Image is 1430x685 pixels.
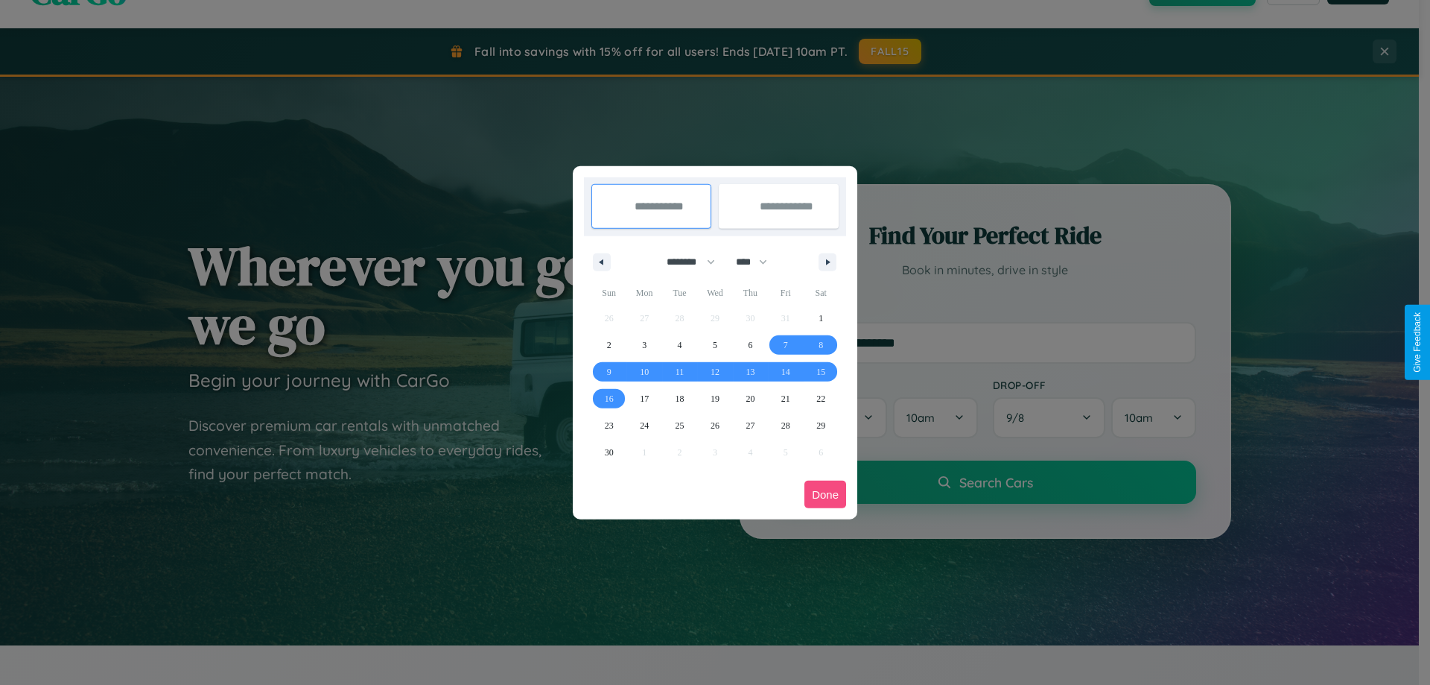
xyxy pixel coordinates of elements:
span: 20 [746,385,754,412]
span: 8 [819,332,823,359]
span: 3 [642,332,646,359]
span: 22 [816,385,825,412]
span: 16 [605,385,614,412]
button: 9 [591,359,626,385]
span: 9 [607,359,611,385]
span: 30 [605,439,614,466]
button: 18 [662,385,697,412]
button: 30 [591,439,626,466]
span: 17 [640,385,649,412]
span: 15 [816,359,825,385]
button: Done [804,481,846,508]
button: 26 [697,412,732,439]
span: 12 [711,359,719,385]
button: 11 [662,359,697,385]
span: Mon [626,281,661,305]
span: 27 [746,412,754,439]
button: 7 [768,332,803,359]
button: 17 [626,385,661,412]
span: 26 [711,412,719,439]
button: 1 [804,305,839,332]
span: 29 [816,412,825,439]
span: 1 [819,305,823,332]
span: 13 [746,359,754,385]
button: 19 [697,385,732,412]
span: Fri [768,281,803,305]
button: 2 [591,332,626,359]
span: 14 [781,359,790,385]
span: 7 [784,332,788,359]
span: 10 [640,359,649,385]
span: Tue [662,281,697,305]
span: 6 [748,332,752,359]
button: 15 [804,359,839,385]
span: Thu [733,281,768,305]
button: 29 [804,412,839,439]
button: 12 [697,359,732,385]
span: 25 [676,412,684,439]
button: 3 [626,332,661,359]
button: 8 [804,332,839,359]
span: 28 [781,412,790,439]
button: 5 [697,332,732,359]
button: 21 [768,385,803,412]
span: 18 [676,385,684,412]
span: 11 [676,359,684,385]
button: 13 [733,359,768,385]
button: 23 [591,412,626,439]
button: 27 [733,412,768,439]
span: 21 [781,385,790,412]
span: Sat [804,281,839,305]
button: 25 [662,412,697,439]
button: 14 [768,359,803,385]
button: 28 [768,412,803,439]
span: 23 [605,412,614,439]
button: 10 [626,359,661,385]
span: 4 [678,332,682,359]
span: 19 [711,385,719,412]
button: 20 [733,385,768,412]
span: 5 [713,332,717,359]
div: Give Feedback [1412,312,1423,373]
span: 2 [607,332,611,359]
button: 24 [626,412,661,439]
span: Sun [591,281,626,305]
button: 16 [591,385,626,412]
span: 24 [640,412,649,439]
button: 6 [733,332,768,359]
button: 4 [662,332,697,359]
button: 22 [804,385,839,412]
span: Wed [697,281,732,305]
